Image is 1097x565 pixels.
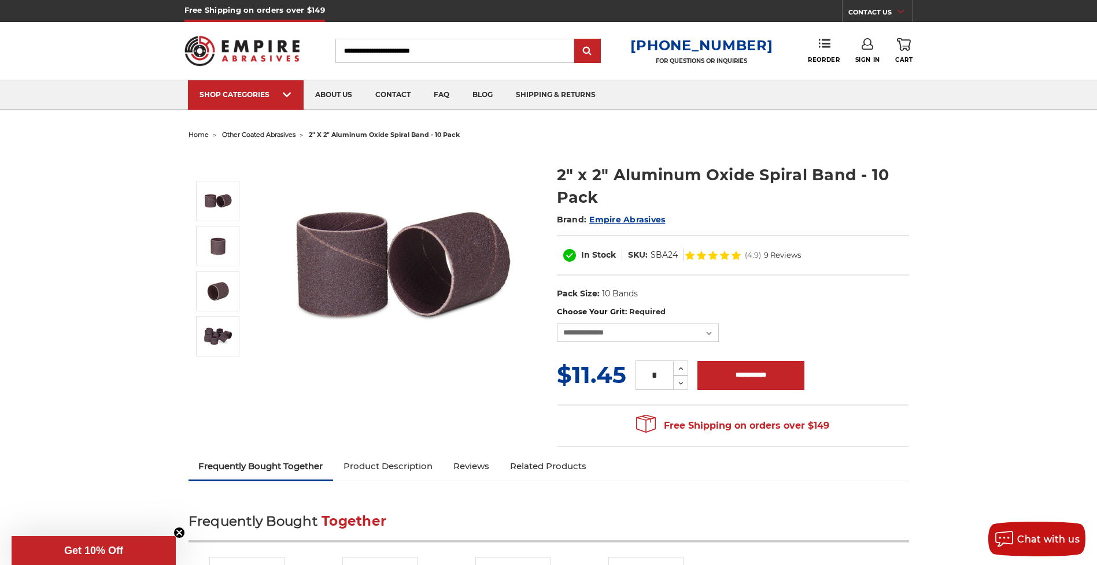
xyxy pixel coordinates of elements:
[895,56,913,64] span: Cart
[557,288,600,300] dt: Pack Size:
[189,513,317,529] span: Frequently Bought
[602,288,638,300] dd: 10 Bands
[557,306,909,318] label: Choose Your Grit:
[204,322,232,351] img: 2" x 2" Spiral Bands Aluminum Oxide
[189,131,209,139] a: home
[848,6,913,22] a: CONTACT US
[500,454,597,479] a: Related Products
[504,80,607,110] a: shipping & returns
[988,522,1085,556] button: Chat with us
[630,37,773,54] a: [PHONE_NUMBER]
[364,80,422,110] a: contact
[1017,534,1080,545] span: Chat with us
[557,163,909,209] h1: 2" x 2" Aluminum Oxide Spiral Band - 10 Pack
[322,513,386,529] span: Together
[173,527,185,538] button: Close teaser
[628,249,648,261] dt: SKU:
[636,414,829,437] span: Free Shipping on orders over $149
[589,214,665,225] a: Empire Abrasives
[895,38,913,64] a: Cart
[808,56,840,64] span: Reorder
[287,151,519,382] img: 2" x 2" AOX Spiral Bands
[581,250,616,260] span: In Stock
[64,545,123,556] span: Get 10% Off
[304,80,364,110] a: about us
[204,232,232,261] img: 2" x 2" Spiral Bands AOX
[309,131,460,139] span: 2" x 2" aluminum oxide spiral band - 10 pack
[204,277,232,306] img: 2" x 2" Aluminum Oxide Spiral Bands
[461,80,504,110] a: blog
[629,307,666,316] small: Required
[12,536,176,565] div: Get 10% OffClose teaser
[333,454,443,479] a: Product Description
[557,214,587,225] span: Brand:
[189,454,334,479] a: Frequently Bought Together
[745,251,761,259] span: (4.9)
[204,187,232,215] img: 2" x 2" AOX Spiral Bands
[576,40,599,63] input: Submit
[200,90,292,99] div: SHOP CATEGORIES
[443,454,500,479] a: Reviews
[630,57,773,65] p: FOR QUESTIONS OR INQUIRIES
[651,249,678,261] dd: SBA24
[855,56,880,64] span: Sign In
[557,360,626,389] span: $11.45
[764,251,801,259] span: 9 Reviews
[222,131,296,139] a: other coated abrasives
[422,80,461,110] a: faq
[808,38,840,63] a: Reorder
[184,28,300,73] img: Empire Abrasives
